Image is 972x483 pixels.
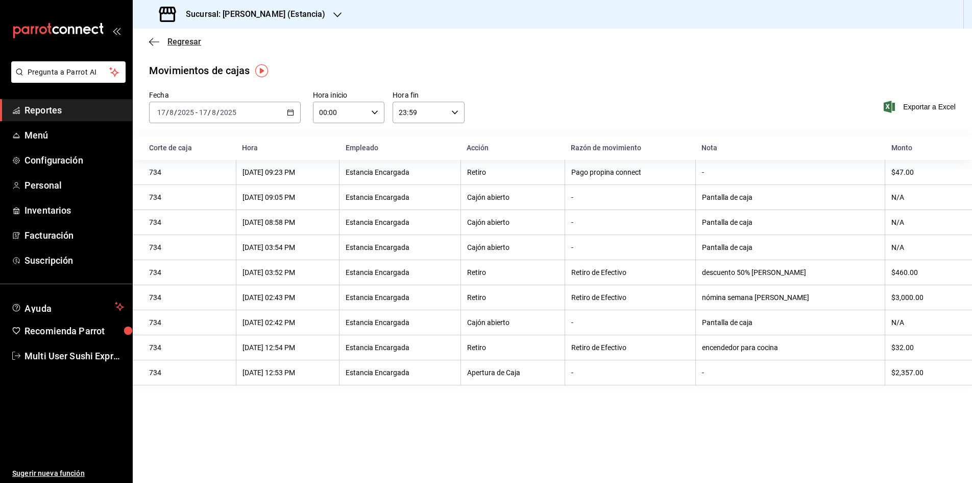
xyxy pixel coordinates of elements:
[891,293,956,302] div: $3,000.00
[149,218,230,226] div: 734
[149,343,230,352] div: 734
[25,203,124,217] span: Inventarios
[167,37,201,47] span: Regresar
[891,268,956,277] div: $460.00
[702,193,879,201] div: Pantalla de caja
[891,243,956,251] div: N/A
[339,135,460,160] th: Empleado
[346,293,454,302] div: Estancia Encargada
[242,168,333,176] div: [DATE] 09:23 PM
[346,193,454,201] div: Estancia Encargada
[467,343,558,352] div: Retiro
[28,67,110,78] span: Pregunta a Parrot AI
[702,243,879,251] div: Pantalla de caja
[242,318,333,327] div: [DATE] 02:42 PM
[174,108,177,117] span: /
[565,135,695,160] th: Razón de movimiento
[571,369,689,377] div: -
[891,193,956,201] div: N/A
[208,108,211,117] span: /
[242,218,333,226] div: [DATE] 08:58 PM
[702,318,879,327] div: Pantalla de caja
[149,91,301,99] label: Fecha
[12,468,124,479] span: Sugerir nueva función
[25,349,124,363] span: Multi User Sushi Express
[149,293,230,302] div: 734
[346,218,454,226] div: Estancia Encargada
[891,369,956,377] div: $2,357.00
[346,168,454,176] div: Estancia Encargada
[891,318,956,327] div: N/A
[467,168,558,176] div: Retiro
[199,108,208,117] input: --
[313,91,384,99] label: Hora inicio
[571,193,689,201] div: -
[242,369,333,377] div: [DATE] 12:53 PM
[242,193,333,201] div: [DATE] 09:05 PM
[255,64,268,77] img: Tooltip marker
[571,168,689,176] div: Pago propina connect
[149,243,230,251] div: 734
[11,61,126,83] button: Pregunta a Parrot AI
[242,343,333,352] div: [DATE] 12:54 PM
[702,268,879,277] div: descuento 50% [PERSON_NAME]
[346,268,454,277] div: Estancia Encargada
[133,135,236,160] th: Corte de caja
[149,268,230,277] div: 734
[393,91,464,99] label: Hora fin
[25,153,124,167] span: Configuración
[467,369,558,377] div: Apertura de Caja
[25,228,124,242] span: Facturación
[149,193,230,201] div: 734
[467,218,558,226] div: Cajón abierto
[702,293,879,302] div: nómina semana [PERSON_NAME]
[25,103,124,117] span: Reportes
[216,108,220,117] span: /
[149,63,250,78] div: Movimientos de cajas
[467,318,558,327] div: Cajón abierto
[891,218,956,226] div: N/A
[149,37,201,47] button: Regresar
[702,369,879,377] div: -
[157,108,166,117] input: --
[220,108,237,117] input: ----
[346,369,454,377] div: Estancia Encargada
[196,108,198,117] span: -
[702,168,879,176] div: -
[242,243,333,251] div: [DATE] 03:54 PM
[149,168,230,176] div: 734
[571,268,689,277] div: Retiro de Efectivo
[7,74,126,85] a: Pregunta a Parrot AI
[177,108,195,117] input: ----
[25,128,124,142] span: Menú
[149,318,230,327] div: 734
[25,254,124,267] span: Suscripción
[467,268,558,277] div: Retiro
[149,369,230,377] div: 734
[891,343,956,352] div: $32.00
[702,343,879,352] div: encendedor para cocina
[112,27,120,35] button: open_drawer_menu
[885,135,972,160] th: Monto
[211,108,216,117] input: --
[571,293,689,302] div: Retiro de Efectivo
[571,243,689,251] div: -
[467,193,558,201] div: Cajón abierto
[467,293,558,302] div: Retiro
[346,243,454,251] div: Estancia Encargada
[346,343,454,352] div: Estancia Encargada
[695,135,885,160] th: Nota
[346,318,454,327] div: Estancia Encargada
[242,268,333,277] div: [DATE] 03:52 PM
[460,135,565,160] th: Acción
[166,108,169,117] span: /
[236,135,339,160] th: Hora
[891,168,956,176] div: $47.00
[25,178,124,192] span: Personal
[702,218,879,226] div: Pantalla de caja
[25,324,124,338] span: Recomienda Parrot
[178,8,325,20] h3: Sucursal: [PERSON_NAME] (Estancia)
[886,101,956,113] button: Exportar a Excel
